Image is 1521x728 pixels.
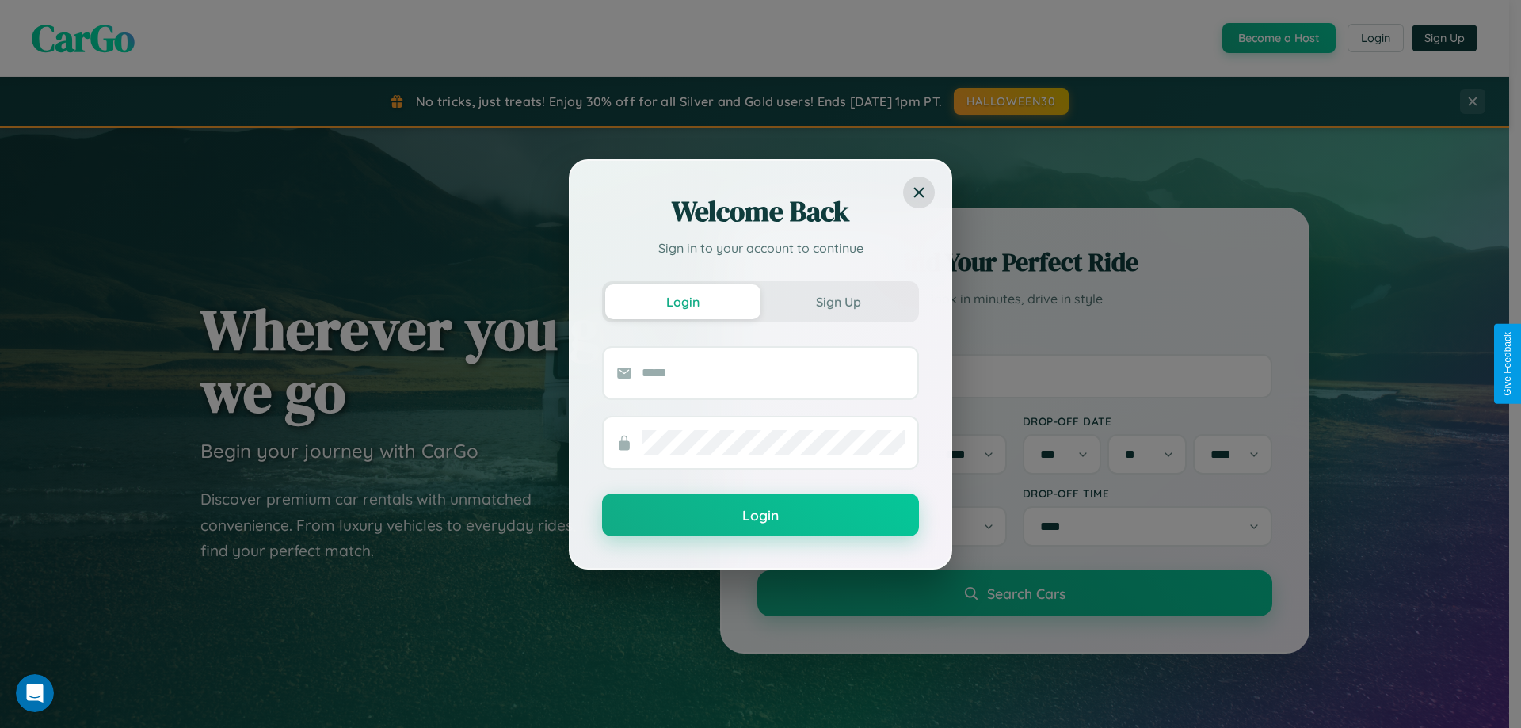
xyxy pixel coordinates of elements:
[1502,332,1513,396] div: Give Feedback
[605,284,760,319] button: Login
[760,284,916,319] button: Sign Up
[602,494,919,536] button: Login
[16,674,54,712] iframe: Intercom live chat
[602,238,919,257] p: Sign in to your account to continue
[602,192,919,231] h2: Welcome Back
